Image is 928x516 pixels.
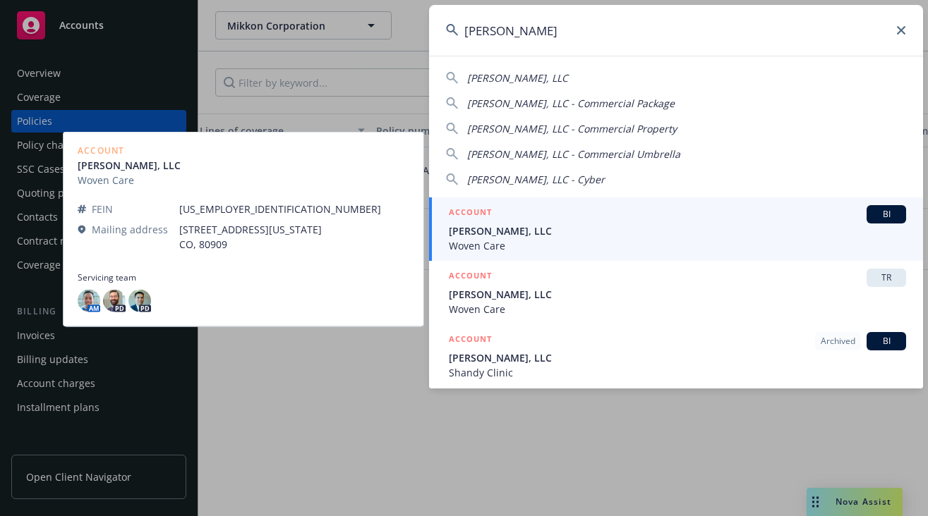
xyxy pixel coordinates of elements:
span: [PERSON_NAME], LLC - Commercial Property [467,122,677,135]
span: [PERSON_NAME], LLC [449,287,906,302]
h5: ACCOUNT [449,332,492,349]
span: BI [872,208,900,221]
a: ACCOUNTTR[PERSON_NAME], LLCWoven Care [429,261,923,324]
span: [PERSON_NAME], LLC - Commercial Package [467,97,675,110]
span: [PERSON_NAME], LLC - Commercial Umbrella [467,147,680,161]
span: [PERSON_NAME], LLC [449,350,906,365]
span: [PERSON_NAME], LLC [467,71,568,85]
span: [PERSON_NAME], LLC [449,223,906,238]
input: Search... [429,5,923,56]
span: Woven Care [449,302,906,317]
h5: ACCOUNT [449,205,492,222]
h5: ACCOUNT [449,269,492,285]
span: BI [872,335,900,348]
span: TR [872,271,900,284]
span: Shandy Clinic [449,365,906,380]
a: ACCOUNTArchivedBI[PERSON_NAME], LLCShandy Clinic [429,324,923,388]
span: Archived [821,335,855,348]
a: ACCOUNTBI[PERSON_NAME], LLCWoven Care [429,197,923,261]
span: [PERSON_NAME], LLC - Cyber [467,173,605,186]
span: Woven Care [449,238,906,253]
